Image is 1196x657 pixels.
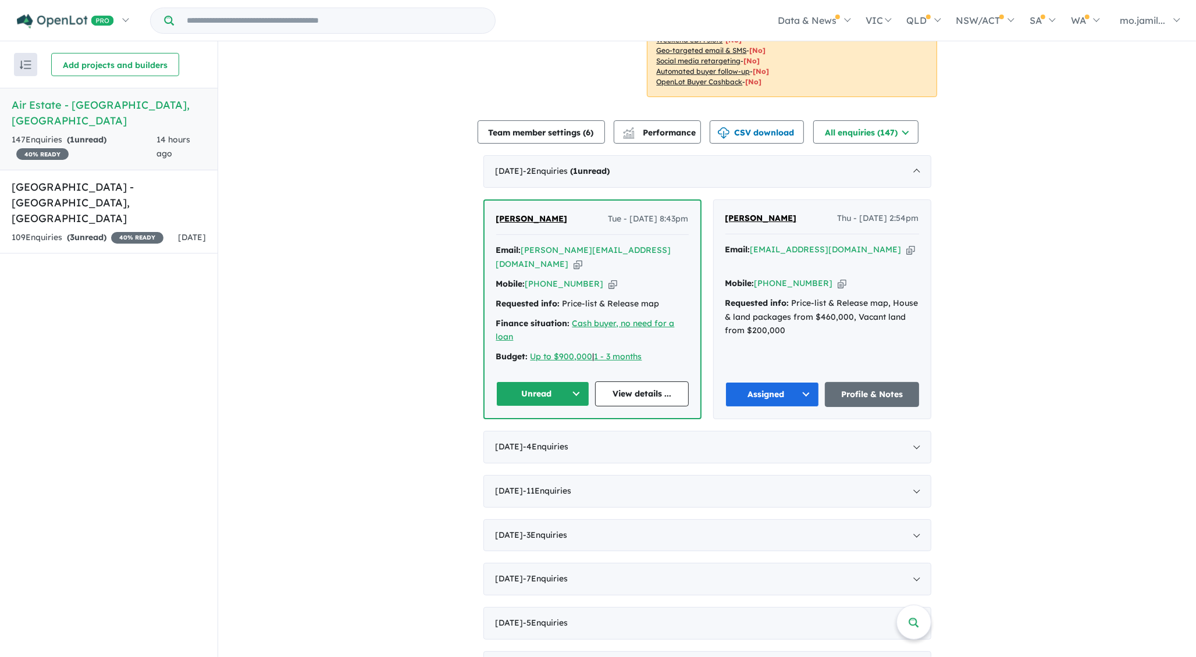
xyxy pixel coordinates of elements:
img: line-chart.svg [623,127,633,134]
u: Geo-targeted email & SMS [657,46,747,55]
span: 1 [70,134,74,145]
div: Price-list & Release map [496,297,689,311]
div: [DATE] [483,431,931,463]
span: [No] [746,77,762,86]
div: | [496,350,689,364]
input: Try estate name, suburb, builder or developer [176,8,493,33]
a: Cash buyer, no need for a loan [496,318,675,342]
strong: Requested info: [725,298,789,308]
strong: ( unread) [67,134,106,145]
a: [PERSON_NAME] [496,212,568,226]
a: Profile & Notes [825,382,919,407]
span: 40 % READY [111,232,163,244]
strong: ( unread) [571,166,610,176]
span: - 11 Enquir ies [524,485,572,496]
button: Performance [614,120,701,144]
span: Tue - [DATE] 8:43pm [608,212,689,226]
u: OpenLot Buyer Cashback [657,77,743,86]
button: Copy [906,244,915,256]
button: All enquiries (147) [813,120,919,144]
strong: Mobile: [725,278,754,288]
strong: Email: [725,244,750,255]
span: [DATE] [178,232,206,242]
span: Performance [625,127,696,138]
img: bar-chart.svg [623,131,635,138]
span: [No] [750,46,766,55]
span: [PERSON_NAME] [496,213,568,224]
a: [PHONE_NUMBER] [525,278,604,289]
div: [DATE] [483,475,931,508]
span: - 2 Enquir ies [524,166,610,176]
a: 1 - 3 months [595,351,642,362]
span: - 3 Enquir ies [524,530,568,540]
button: CSV download [710,120,804,144]
div: 109 Enquir ies [12,231,163,245]
button: Copy [838,277,846,290]
button: Unread [496,381,590,406]
span: [PERSON_NAME] [725,213,797,223]
img: sort.svg [20,60,31,69]
span: [No] [744,56,760,65]
button: Team member settings (6) [478,120,605,144]
span: 1 [574,166,578,176]
span: Thu - [DATE] 2:54pm [838,212,919,226]
strong: Budget: [496,351,528,362]
a: [EMAIL_ADDRESS][DOMAIN_NAME] [750,244,902,255]
div: [DATE] [483,155,931,188]
a: [PERSON_NAME][EMAIL_ADDRESS][DOMAIN_NAME] [496,245,671,269]
button: Add projects and builders [51,53,179,76]
div: Price-list & Release map, House & land packages from $460,000, Vacant land from $200,000 [725,297,919,338]
u: Social media retargeting [657,56,741,65]
span: [No] [753,67,770,76]
u: Weekend eDM slots [657,35,723,44]
button: Assigned [725,382,820,407]
strong: Mobile: [496,278,525,289]
strong: Email: [496,245,521,255]
span: 3 [70,232,74,242]
div: [DATE] [483,607,931,640]
span: - 5 Enquir ies [524,617,568,628]
strong: Finance situation: [496,318,570,328]
span: 6 [586,127,591,138]
span: 14 hours ago [156,134,190,159]
span: - 7 Enquir ies [524,573,568,584]
u: Automated buyer follow-up [657,67,750,76]
div: [DATE] [483,519,931,552]
img: Openlot PRO Logo White [17,14,114,28]
div: [DATE] [483,563,931,595]
a: [PHONE_NUMBER] [754,278,833,288]
h5: [GEOGRAPHIC_DATA] - [GEOGRAPHIC_DATA] , [GEOGRAPHIC_DATA] [12,179,206,226]
div: 147 Enquir ies [12,133,156,161]
span: [No] [726,35,742,44]
span: 40 % READY [16,148,69,160]
a: Up to $900,000 [531,351,593,362]
img: download icon [718,127,729,139]
button: Copy [574,258,582,270]
a: [PERSON_NAME] [725,212,797,226]
h5: Air Estate - [GEOGRAPHIC_DATA] , [GEOGRAPHIC_DATA] [12,97,206,128]
a: View details ... [595,381,689,406]
span: - 4 Enquir ies [524,441,569,452]
span: mo.jamil... [1120,15,1165,26]
strong: Requested info: [496,298,560,309]
button: Copy [608,278,617,290]
strong: ( unread) [67,232,106,242]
